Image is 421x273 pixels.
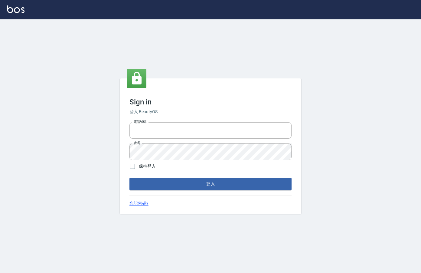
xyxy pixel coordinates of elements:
[7,5,24,13] img: Logo
[134,141,140,145] label: 密碼
[134,120,146,124] label: 電話號碼
[129,178,292,190] button: 登入
[129,109,292,115] h6: 登入 BeautyOS
[129,200,148,207] a: 忘記密碼?
[129,98,292,106] h3: Sign in
[139,163,156,169] span: 保持登入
